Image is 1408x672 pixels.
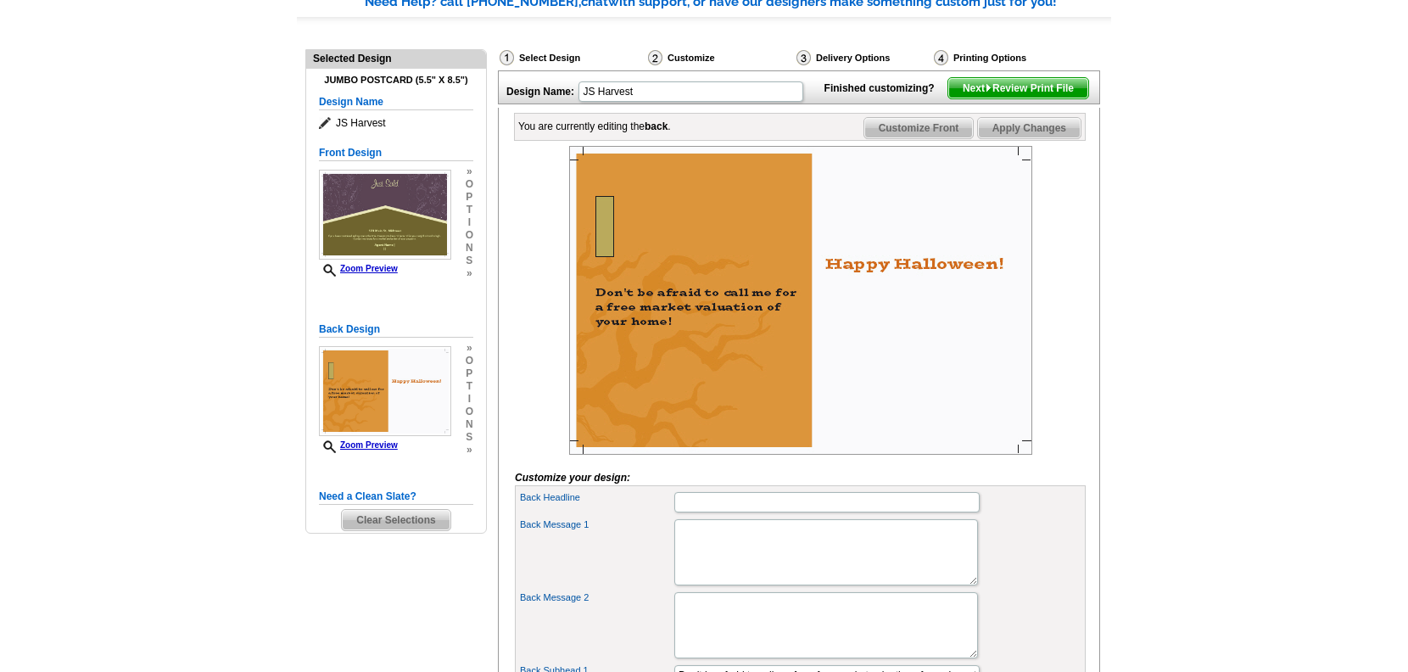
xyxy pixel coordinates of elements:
[646,49,795,70] div: Customize
[506,86,574,98] strong: Design Name:
[934,50,948,65] img: Printing Options & Summary
[466,380,473,393] span: t
[319,440,398,450] a: Zoom Preview
[466,216,473,229] span: i
[466,267,473,280] span: »
[319,94,473,110] h5: Design Name
[466,367,473,380] span: p
[520,518,673,532] label: Back Message 1
[319,75,473,86] h4: Jumbo Postcard (5.5" x 8.5")
[645,120,668,132] b: back
[500,50,514,65] img: Select Design
[466,178,473,191] span: o
[520,591,673,605] label: Back Message 2
[466,255,473,267] span: s
[466,393,473,406] span: i
[466,418,473,431] span: n
[319,170,451,260] img: Z18906372_00001_1.jpg
[795,49,932,66] div: Delivery Options
[319,489,473,505] h5: Need a Clean Slate?
[466,431,473,444] span: s
[518,119,671,134] div: You are currently editing the .
[498,49,646,70] div: Select Design
[978,118,1081,138] span: Apply Changes
[319,322,473,338] h5: Back Design
[319,264,398,273] a: Zoom Preview
[466,444,473,456] span: »
[864,118,974,138] span: Customize Front
[466,204,473,216] span: t
[319,145,473,161] h5: Front Design
[466,406,473,418] span: o
[319,115,473,132] span: JS Harvest
[948,78,1088,98] span: Next Review Print File
[466,355,473,367] span: o
[648,50,662,65] img: Customize
[342,510,450,530] span: Clear Selections
[515,472,630,484] i: Customize your design:
[932,49,1083,66] div: Printing Options
[796,50,811,65] img: Delivery Options
[1069,277,1408,672] iframe: LiveChat chat widget
[466,242,473,255] span: n
[319,346,451,436] img: Z18906372_00001_2.jpg
[466,342,473,355] span: »
[824,82,945,94] strong: Finished customizing?
[569,146,1032,455] img: Z18906372_00001_2.jpg
[520,490,673,505] label: Back Headline
[306,50,486,66] div: Selected Design
[466,229,473,242] span: o
[985,84,992,92] img: button-next-arrow-white.png
[466,191,473,204] span: p
[466,165,473,178] span: »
